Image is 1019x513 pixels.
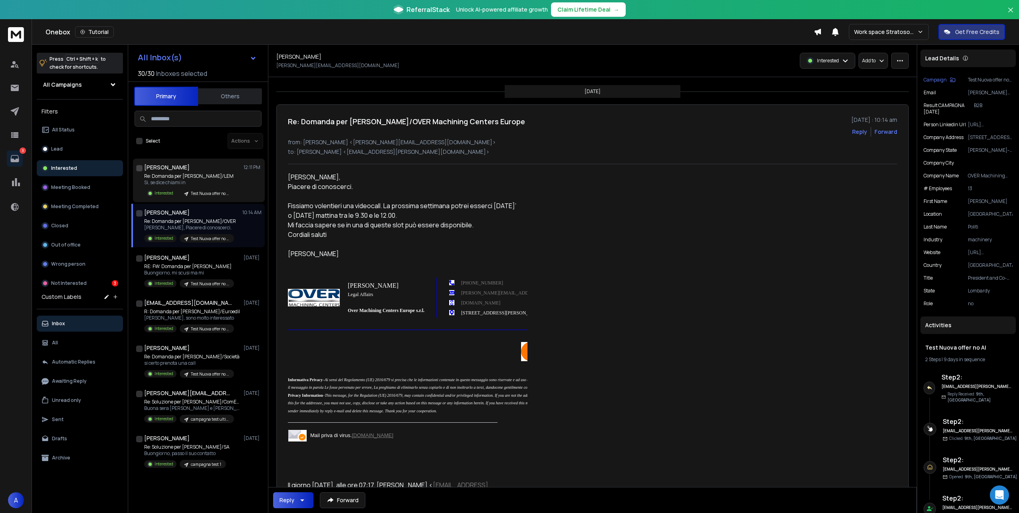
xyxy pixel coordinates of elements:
[406,5,450,14] span: ReferralStack
[924,249,940,256] p: website
[191,236,229,242] p: Test Nuova offer no AI
[244,390,262,396] p: [DATE]
[144,444,230,450] p: Re: Soluzione per [PERSON_NAME]/SA
[920,316,1016,334] div: Activities
[144,405,240,412] p: Buona sera [PERSON_NAME] e [PERSON_NAME], ecco
[52,320,65,327] p: Inbox
[37,199,123,215] button: Meeting Completed
[144,354,240,360] p: Re: Domanda per [PERSON_NAME]/Società
[155,371,173,377] p: Interested
[51,184,90,191] p: Meeting Booked
[198,87,262,105] button: Others
[968,288,1013,294] p: Lombardy
[288,220,521,230] div: Mi faccia sapere se in una di queste slot può essere disponibile.
[144,308,240,315] p: R: Domanda per [PERSON_NAME]/Euroedil
[924,121,966,128] p: Person Linkedin Url
[51,280,87,286] p: Not Interested
[456,6,548,14] p: Unlock AI-powered affiliate growth
[191,326,229,332] p: Test Nuova offer no AI
[37,237,123,253] button: Out of office
[37,275,123,291] button: Not Interested3
[37,160,123,176] button: Interested
[191,371,229,377] p: Test Nuova offer no AI
[288,148,897,156] p: to: [PERSON_NAME] <[EMAIL_ADDRESS][PERSON_NAME][DOMAIN_NAME]>
[942,372,1019,382] h6: Step 2 :
[862,58,876,64] p: Add to
[955,28,999,36] p: Get Free Credits
[352,432,393,438] a: [DOMAIN_NAME]
[968,185,1013,192] p: 13
[288,201,521,220] div: Fissiamo volentieri una videocall. La prossima settimana potrei esserci [DATE]’ o [DATE] mattina ...
[144,263,234,270] p: RE: FW: Domanda per [PERSON_NAME]
[144,299,232,307] h1: [EMAIL_ADDRESS][DOMAIN_NAME]
[144,218,236,225] p: Re: Domanda per [PERSON_NAME]/OVER
[52,397,81,404] p: Unread only
[1005,5,1016,24] button: Close banner
[461,290,581,296] a: [PERSON_NAME][EMAIL_ADDRESS][DOMAIN_NAME]
[51,223,68,229] p: Closed
[37,106,123,117] h3: Filters
[288,138,897,146] p: from: [PERSON_NAME] <[PERSON_NAME][EMAIL_ADDRESS][DOMAIN_NAME]>
[52,378,87,384] p: Awaiting Reply
[288,249,521,258] div: [PERSON_NAME]
[52,340,58,346] p: All
[852,128,867,136] button: Reply
[288,182,521,191] div: Piacere di conoscerci.
[144,173,234,179] p: Re: Domanda per [PERSON_NAME]/LEM
[37,354,123,370] button: Automatic Replies
[51,242,81,248] p: Out of office
[156,69,207,78] h3: Inboxes selected
[37,179,123,195] button: Meeting Booked
[288,230,521,239] div: Cordiali saluti
[273,492,313,508] button: Reply
[138,54,182,62] h1: All Inbox(s)
[144,225,236,231] p: [PERSON_NAME], Piacere di conoscerci.
[131,50,263,66] button: All Inbox(s)
[43,81,82,89] h1: All Campaigns
[614,6,619,14] span: →
[449,280,454,285] img: phone-icon-2x.png
[924,262,942,268] p: Country
[461,310,544,316] span: [STREET_ADDRESS][PERSON_NAME]
[52,435,67,442] p: Drafts
[924,77,956,83] button: Campaign
[551,2,626,17] button: Claim Lifetime Deal→
[925,344,1011,352] h1: Test Nuova offer no AI
[155,416,173,422] p: Interested
[155,190,173,196] p: Interested
[144,434,190,442] h1: [PERSON_NAME]
[974,102,1013,115] p: B2B
[968,89,1013,96] p: [PERSON_NAME][EMAIL_ADDRESS][DOMAIN_NAME]
[65,54,99,64] span: Ctrl + Shift + k
[461,300,501,306] a: [DOMAIN_NAME]
[20,147,26,154] p: 3
[949,435,1017,441] p: Clicked
[8,492,24,508] button: A
[924,160,954,166] p: Company City
[138,69,155,78] span: 30 / 30
[924,237,942,243] p: industry
[964,435,1017,441] span: 9th, [GEOGRAPHIC_DATA]
[191,281,229,287] p: Test Nuova offer no AI
[276,53,321,61] h1: [PERSON_NAME]
[449,290,454,295] img: email-icon-2x.png
[817,58,839,64] p: Interested
[144,163,190,171] h1: [PERSON_NAME]
[942,493,1019,503] h6: Step 2 :
[924,102,974,115] p: Result CAMPAGNA [DATE]
[37,218,123,234] button: Closed
[42,293,81,301] h3: Custom Labels
[52,455,70,461] p: Archive
[288,378,323,382] b: Informativa Privacy
[968,121,1013,128] p: [URL][DOMAIN_NAME]
[925,54,959,62] p: Lead Details
[348,308,424,313] b: Over Machining Centers Europe s.r.l.
[144,209,190,217] h1: [PERSON_NAME]
[942,384,1011,390] h6: [EMAIL_ADDRESS][PERSON_NAME][DOMAIN_NAME]
[944,356,985,363] span: 9 days in sequence
[925,356,941,363] span: 2 Steps
[924,288,935,294] p: State
[146,138,160,144] label: Select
